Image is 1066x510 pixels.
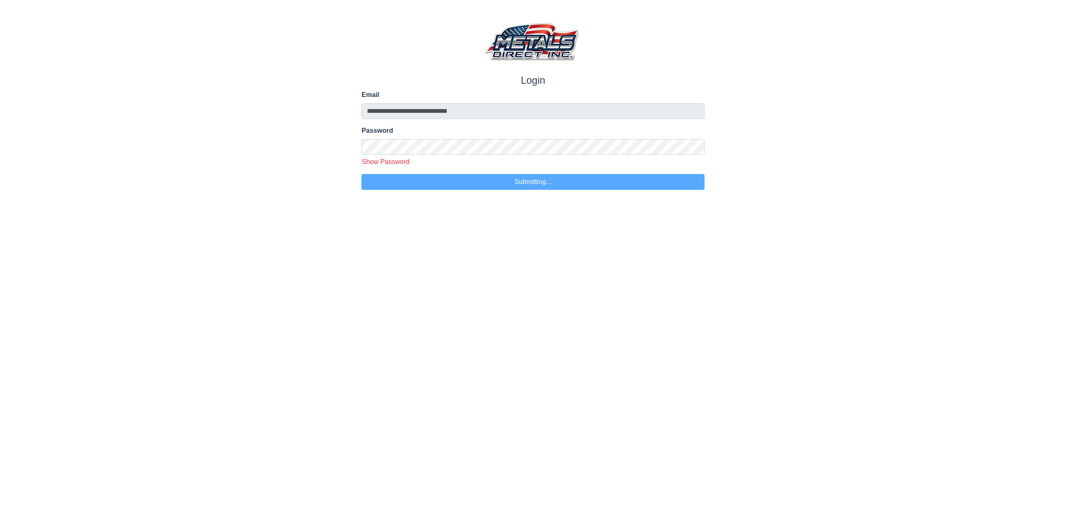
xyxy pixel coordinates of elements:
[361,90,704,100] label: Email
[361,75,704,87] h1: Login
[362,158,410,165] span: Show Password
[515,178,552,185] span: Submitting...
[361,126,704,136] label: Password
[359,157,413,167] button: Show Password
[361,174,704,190] button: Submitting...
